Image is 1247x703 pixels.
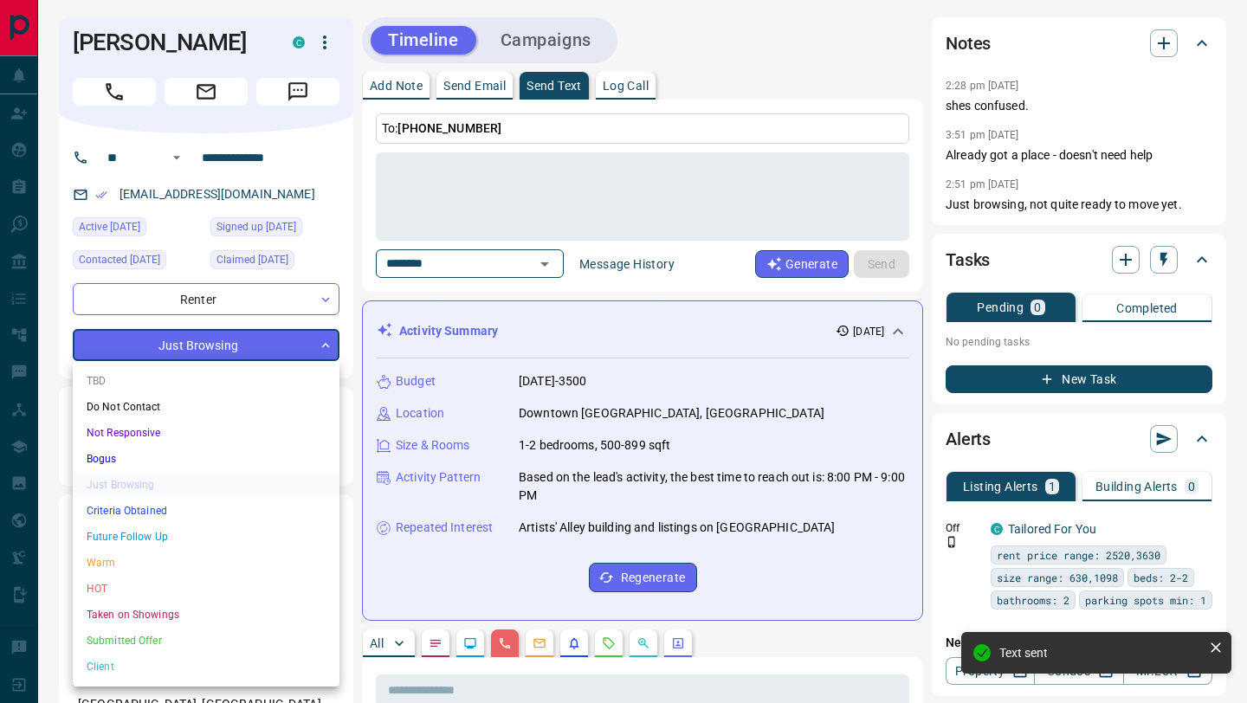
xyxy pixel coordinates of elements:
[73,576,339,602] li: HOT
[73,550,339,576] li: Warm
[73,654,339,680] li: Client
[73,394,339,420] li: Do Not Contact
[73,602,339,628] li: Taken on Showings
[73,524,339,550] li: Future Follow Up
[999,646,1202,660] div: Text sent
[73,368,339,394] li: TBD
[73,628,339,654] li: Submitted Offer
[73,420,339,446] li: Not Responsive
[73,498,339,524] li: Criteria Obtained
[73,446,339,472] li: Bogus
